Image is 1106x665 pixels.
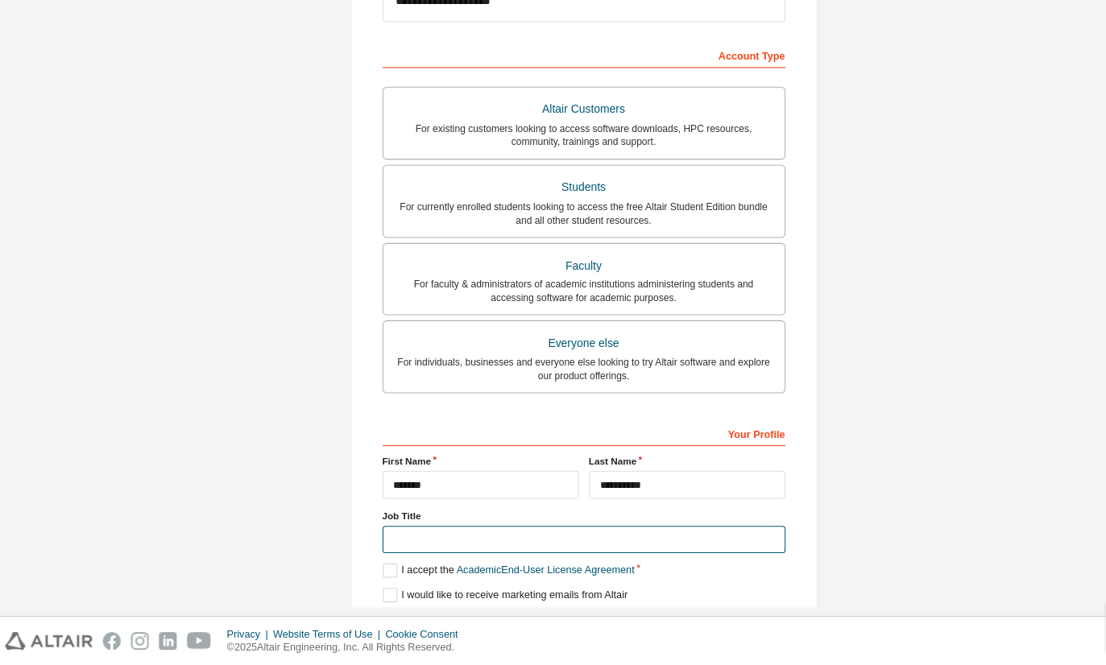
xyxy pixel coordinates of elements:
div: For currently enrolled students looking to access the free Altair Student Edition bundle and all ... [373,224,734,250]
img: linkedin.svg [151,634,168,651]
div: For existing customers looking to access software downloads, HPC resources, community, trainings ... [373,150,734,176]
div: For individuals, businesses and everyone else looking to try Altair software and explore our prod... [373,371,734,397]
label: I would like to receive marketing emails from Altair [362,592,594,605]
label: Last Name [558,465,744,478]
div: Website Terms of Use [259,629,365,642]
div: Your Profile [362,432,744,457]
p: © 2025 Altair Engineering, Inc. All Rights Reserved. [215,642,444,655]
div: Altair Customers [373,127,734,150]
label: I accept the [362,568,601,582]
div: Cookie Consent [365,629,443,642]
div: Everyone else [373,349,734,371]
img: altair_logo.svg [5,634,88,651]
div: Faculty [373,275,734,298]
label: Job Title [362,517,744,530]
div: Account Type [362,73,744,99]
div: Privacy [215,629,259,642]
a: Academic End-User License Agreement [433,569,601,580]
div: For faculty & administrators of academic institutions administering students and accessing softwa... [373,297,734,323]
img: youtube.svg [177,634,201,651]
label: First Name [362,465,549,478]
div: Students [373,201,734,224]
img: facebook.svg [97,634,114,651]
img: Altair One [8,5,209,21]
img: instagram.svg [124,634,141,651]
